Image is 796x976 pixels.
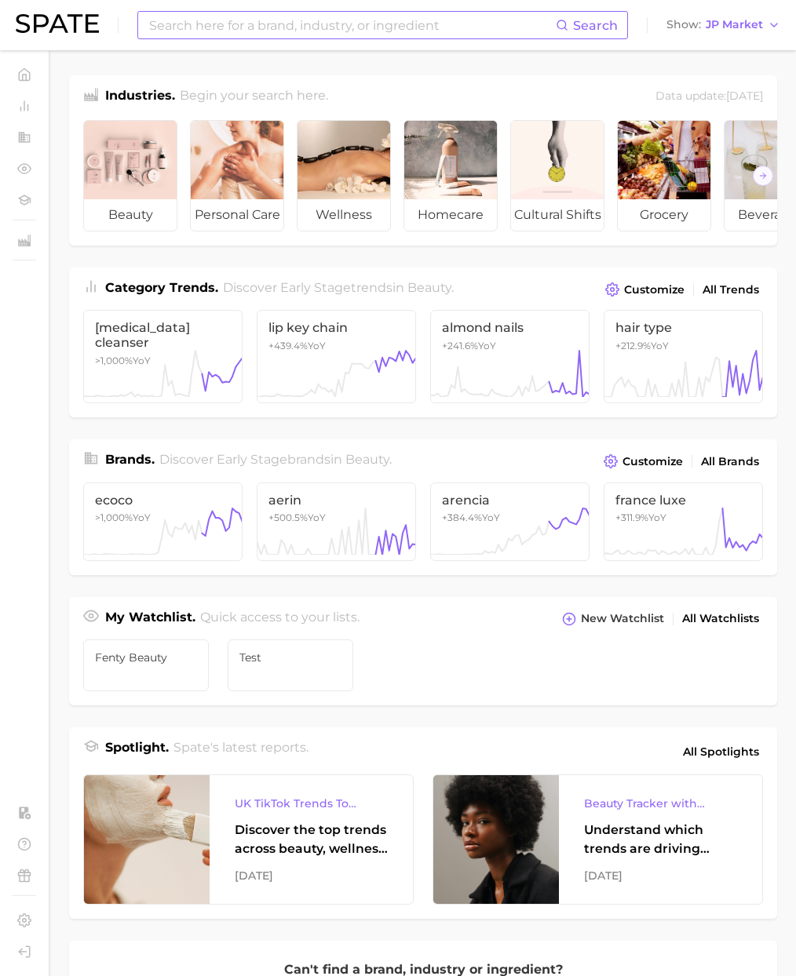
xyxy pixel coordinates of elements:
[268,340,326,351] span: +439.4% YoY
[345,452,389,467] span: beauty
[600,450,687,472] button: Customize
[697,451,763,472] a: All Brands
[655,86,763,107] div: Data update: [DATE]
[235,866,388,885] div: [DATE]
[430,483,590,561] a: arencia+384.4%YoY
[510,120,604,231] a: cultural shifts
[95,355,151,366] span: YoY
[257,483,416,561] a: aerin+500.5%YoY
[148,12,556,38] input: Search here for a brand, industry, or ingredient
[83,120,177,231] a: beauty
[83,483,243,561] a: ecoco>1,000%YoY
[83,310,243,403] a: [MEDICAL_DATA] cleanser>1,000%YoY
[581,612,664,625] span: New Watchlist
[511,199,604,231] span: cultural shifts
[623,455,683,468] span: Customize
[257,310,416,403] a: lip key chain+439.4%YoY
[105,608,195,630] h1: My Watchlist.
[403,120,498,231] a: homecare
[84,199,177,231] span: beauty
[190,120,284,231] a: personal care
[200,608,360,630] h2: Quick access to your lists.
[407,280,451,295] span: beauty
[105,86,175,107] h1: Industries.
[706,20,763,29] span: JP Market
[701,455,759,468] span: All Brands
[159,452,392,467] span: Discover Early Stage brands in .
[95,512,151,523] span: YoY
[105,738,169,765] h1: Spotlight.
[95,320,231,350] span: [MEDICAL_DATA] cleanser
[604,310,763,403] a: hair type+212.9%YoY
[83,774,414,905] a: UK TikTok Trends To WatchDiscover the top trends across beauty, wellness, and personal care on Ti...
[615,320,751,335] span: hair type
[105,452,155,467] span: Brands .
[615,512,666,523] span: +311.9% YoY
[442,512,500,523] span: +384.4% YoY
[624,283,685,297] span: Customize
[618,199,710,231] span: grocery
[703,283,759,297] span: All Trends
[573,18,618,33] span: Search
[615,493,751,508] span: france luxe
[297,120,391,231] a: wellness
[191,199,283,231] span: personal care
[239,651,341,664] span: Test
[105,280,218,295] span: Category Trends .
[223,280,454,295] span: Discover Early Stage trends in .
[228,639,353,691] a: Test
[235,794,388,813] div: UK TikTok Trends To Watch
[663,15,784,35] button: ShowJP Market
[298,199,390,231] span: wellness
[180,86,328,107] h2: Begin your search here.
[558,608,668,630] button: New Watchlist
[16,14,99,33] img: SPATE
[442,320,578,335] span: almond nails
[268,512,326,523] span: +500.5% YoY
[95,493,231,508] span: ecoco
[433,774,763,905] a: Beauty Tracker with Popularity IndexUnderstand which trends are driving engagement across platfor...
[404,199,497,231] span: homecare
[268,320,404,335] span: lip key chain
[13,940,36,963] a: Log out. Currently logged in with e-mail yumi.toki@spate.nyc.
[601,279,688,300] button: Customize
[584,866,737,885] div: [DATE]
[442,340,496,351] span: +241.6% YoY
[584,821,737,858] div: Understand which trends are driving engagement across platforms in the skin, hair, makeup, and fr...
[666,20,701,29] span: Show
[173,738,309,765] h2: Spate's latest reports.
[268,493,404,508] span: aerin
[584,794,737,813] div: Beauty Tracker with Popularity Index
[678,608,763,629] a: All Watchlists
[615,340,669,351] span: +212.9% YoY
[753,166,773,186] button: Scroll Right
[617,120,711,231] a: grocery
[83,639,209,691] a: Fenty Beauty
[235,821,388,858] div: Discover the top trends across beauty, wellness, and personal care on TikTok [GEOGRAPHIC_DATA].
[95,651,197,664] span: Fenty Beauty
[604,483,763,561] a: france luxe+311.9%YoY
[683,742,759,761] span: All Spotlights
[430,310,590,403] a: almond nails+241.6%YoY
[679,738,763,765] a: All Spotlights
[682,612,759,625] span: All Watchlists
[699,279,763,300] a: All Trends
[95,512,133,523] span: >1,000%
[95,355,133,366] span: >1,000%
[442,493,578,508] span: arencia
